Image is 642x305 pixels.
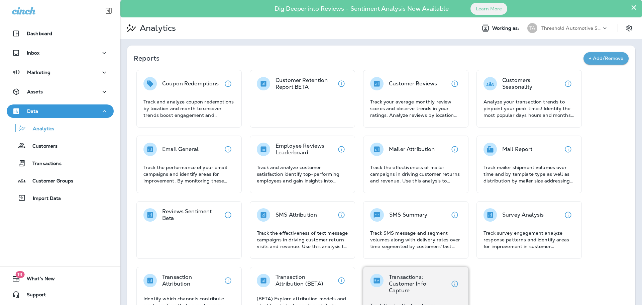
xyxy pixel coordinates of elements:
[27,108,38,114] p: Data
[162,80,219,87] p: Coupon Redemptions
[484,164,575,184] p: Track mailer shipment volumes over time and by template type as well as distribution by mailer si...
[134,54,583,63] p: Reports
[484,230,575,250] p: Track survey engagement analyze response patterns and identify areas for improvement in customer ...
[7,139,114,153] button: Customers
[370,230,461,250] p: Track SMS message and segment volumes along with delivery rates over time segmented by customers'...
[7,121,114,135] button: Analytics
[484,98,575,119] p: Analyze your transaction trends to pinpoint your peak times! Identify the most popular days hours...
[370,98,461,119] p: Track your average monthly review scores and observe trends in your ratings. Analyze reviews by l...
[221,143,235,156] button: View details
[257,230,348,250] p: Track the effectiveness of text message campaigns in driving customer return visits and revenue. ...
[7,46,114,60] button: Inbox
[221,274,235,287] button: View details
[26,178,73,184] p: Customer Groups
[257,164,348,184] p: Track and analyze customer satisfaction identify top-performing employees and gain insights into ...
[143,164,235,184] p: Track the performance of your email campaigns and identify areas for improvement. By monitoring t...
[527,23,537,33] div: TA
[448,277,461,291] button: View details
[276,77,335,90] p: Customer Retention Report BETA
[502,146,533,153] p: Mail Report
[389,80,437,87] p: Customer Reviews
[99,4,118,17] button: Collapse Sidebar
[7,173,114,187] button: Customer Groups
[221,208,235,222] button: View details
[7,288,114,301] button: Support
[162,146,199,153] p: Email General
[26,161,62,167] p: Transactions
[276,212,317,218] p: SMS Attribution
[370,164,461,184] p: Track the effectiveness of mailer campaigns in driving customer returns and revenue. Use this ana...
[7,85,114,98] button: Assets
[137,23,176,33] p: Analytics
[20,276,55,284] span: What's New
[27,70,50,75] p: Marketing
[26,126,54,132] p: Analytics
[335,274,348,287] button: View details
[27,31,52,36] p: Dashboard
[27,89,43,94] p: Assets
[162,274,221,287] p: Transaction Attribution
[335,143,348,156] button: View details
[470,3,507,15] button: Learn More
[389,274,448,294] p: Transactions: Customer Info Capture
[583,52,629,65] button: + Add/Remove
[7,66,114,79] button: Marketing
[389,212,428,218] p: SMS Summary
[631,2,637,13] button: Close
[502,212,544,218] p: Survey Analysis
[7,27,114,40] button: Dashboard
[389,146,435,153] p: Mailer Attribution
[276,143,335,156] p: Employee Reviews Leaderboard
[143,98,235,119] p: Track and analyze coupon redemptions by location and month to uncover trends boost engagement and...
[7,191,114,205] button: Import Data
[7,104,114,118] button: Data
[623,22,635,34] button: Settings
[7,156,114,170] button: Transactions
[335,77,348,90] button: View details
[27,50,39,56] p: Inbox
[561,208,575,222] button: View details
[276,274,335,287] p: Transaction Attribution (BETA)
[26,196,61,202] p: Import Data
[448,208,461,222] button: View details
[255,8,468,10] p: Dig Deeper into Reviews - Sentiment Analysis Now Available
[502,77,561,90] p: Customers: Seasonality
[15,271,24,278] span: 19
[541,25,602,31] p: Threshold Automotive Service dba Grease Monkey
[448,143,461,156] button: View details
[561,77,575,90] button: View details
[162,208,221,222] p: Reviews Sentiment Beta
[448,77,461,90] button: View details
[20,292,46,300] span: Support
[26,143,58,150] p: Customers
[335,208,348,222] button: View details
[561,143,575,156] button: View details
[7,272,114,285] button: 19What's New
[492,25,521,31] span: Working as:
[221,77,235,90] button: View details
